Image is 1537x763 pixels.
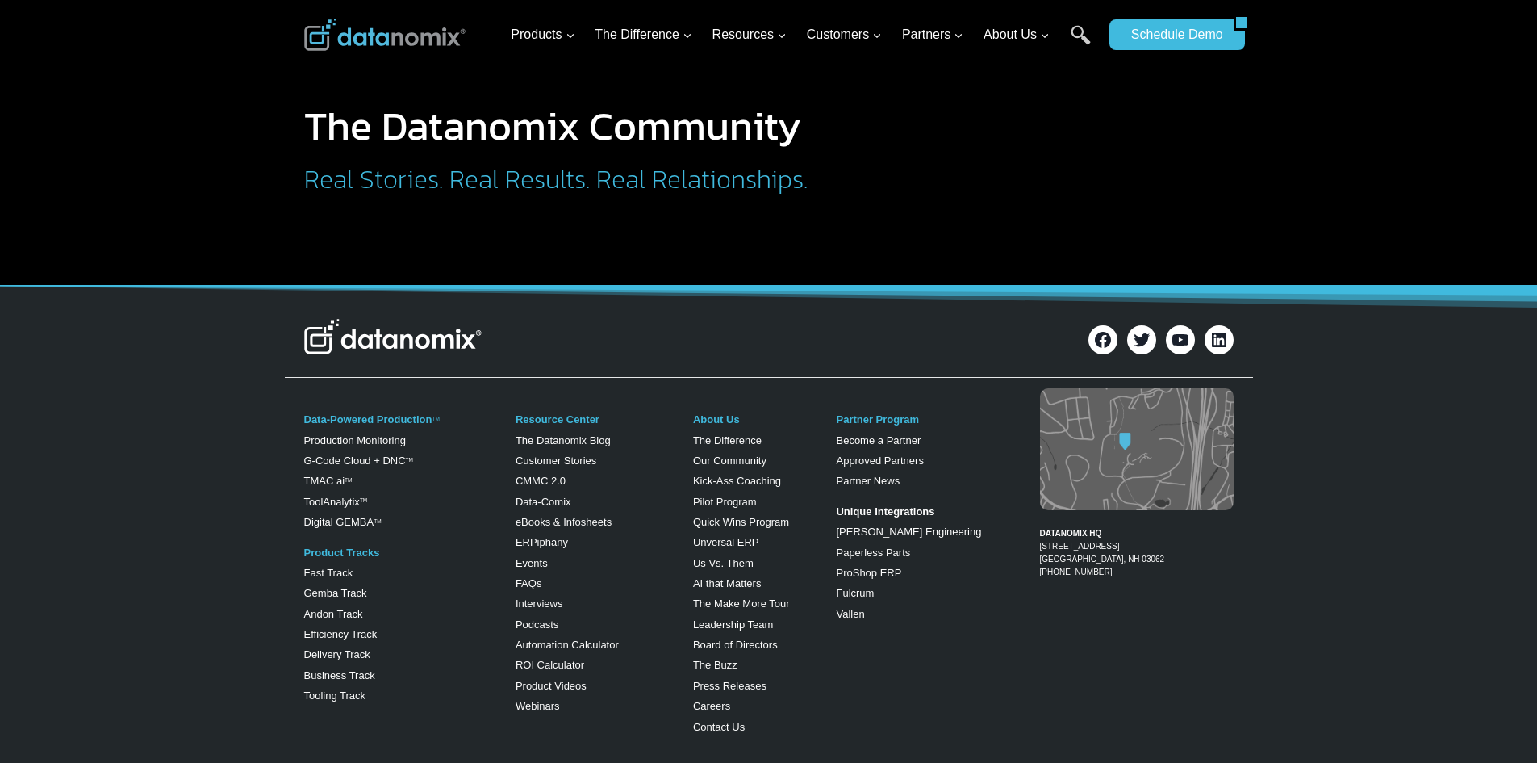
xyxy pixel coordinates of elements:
[304,434,406,446] a: Production Monitoring
[836,547,910,559] a: Paperless Parts
[836,475,900,487] a: Partner News
[836,526,981,538] a: [PERSON_NAME] Engineering
[516,516,612,528] a: eBooks & Infosheets
[304,516,382,528] a: Digital GEMBATM
[516,434,611,446] a: The Datanomix Blog
[516,475,566,487] a: CMMC 2.0
[1040,529,1102,538] strong: DATANOMIX HQ
[360,497,367,503] a: TM
[693,496,757,508] a: Pilot Program
[693,639,778,651] a: Board of Directors
[693,659,737,671] a: The Buzz
[511,24,574,45] span: Products
[304,648,370,660] a: Delivery Track
[304,669,375,681] a: Business Track
[504,9,1101,61] nav: Primary Navigation
[693,700,730,712] a: Careers
[304,319,482,354] img: Datanomix Logo
[836,608,864,620] a: Vallen
[693,475,781,487] a: Kick-Ass Coaching
[836,434,921,446] a: Become a Partner
[693,597,790,610] a: The Make More Tour
[836,505,934,518] strong: Unique Integrations
[516,577,542,589] a: FAQs
[304,166,942,192] h2: Real Stories. Real Results. Real Relationships.
[516,659,584,671] a: ROI Calculator
[304,19,466,51] img: Datanomix
[304,455,413,467] a: G-Code Cloud + DNCTM
[693,413,740,426] a: About Us
[516,455,596,467] a: Customer Stories
[1040,388,1234,510] img: Datanomix map image
[304,547,380,559] a: Product Tracks
[304,496,360,508] a: ToolAnalytix
[304,413,432,426] a: Data-Powered Production
[432,416,439,421] a: TM
[1109,19,1234,50] a: Schedule Demo
[304,608,363,620] a: Andon Track
[836,567,901,579] a: ProShop ERP
[693,557,754,569] a: Us Vs. Them
[516,496,571,508] a: Data-Comix
[516,700,560,712] a: Webinars
[345,477,352,483] sup: TM
[516,557,548,569] a: Events
[406,457,413,463] sup: TM
[304,106,942,146] h1: The Datanomix Community
[304,587,367,599] a: Gemba Track
[984,24,1050,45] span: About Us
[516,639,619,651] a: Automation Calculator
[712,24,787,45] span: Resources
[693,680,766,692] a: Press Releases
[693,618,774,631] a: Leadership Team
[693,577,762,589] a: AI that Matters
[836,413,919,426] a: Partner Program
[304,628,378,640] a: Efficiency Track
[836,455,923,467] a: Approved Partners
[693,455,766,467] a: Our Community
[304,690,366,702] a: Tooling Track
[516,597,563,610] a: Interviews
[836,587,874,599] a: Fulcrum
[1071,25,1091,61] a: Search
[374,518,381,524] sup: TM
[693,434,762,446] a: The Difference
[516,413,599,426] a: Resource Center
[595,24,692,45] span: The Difference
[1040,542,1165,564] a: [STREET_ADDRESS][GEOGRAPHIC_DATA], NH 03062
[304,475,353,487] a: TMAC aiTM
[693,516,789,528] a: Quick Wins Program
[693,721,745,733] a: Contact Us
[516,618,558,631] a: Podcasts
[1040,514,1234,579] figcaption: [PHONE_NUMBER]
[693,536,759,548] a: Unversal ERP
[902,24,963,45] span: Partners
[516,536,568,548] a: ERPiphany
[807,24,882,45] span: Customers
[304,567,353,579] a: Fast Track
[516,680,587,692] a: Product Videos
